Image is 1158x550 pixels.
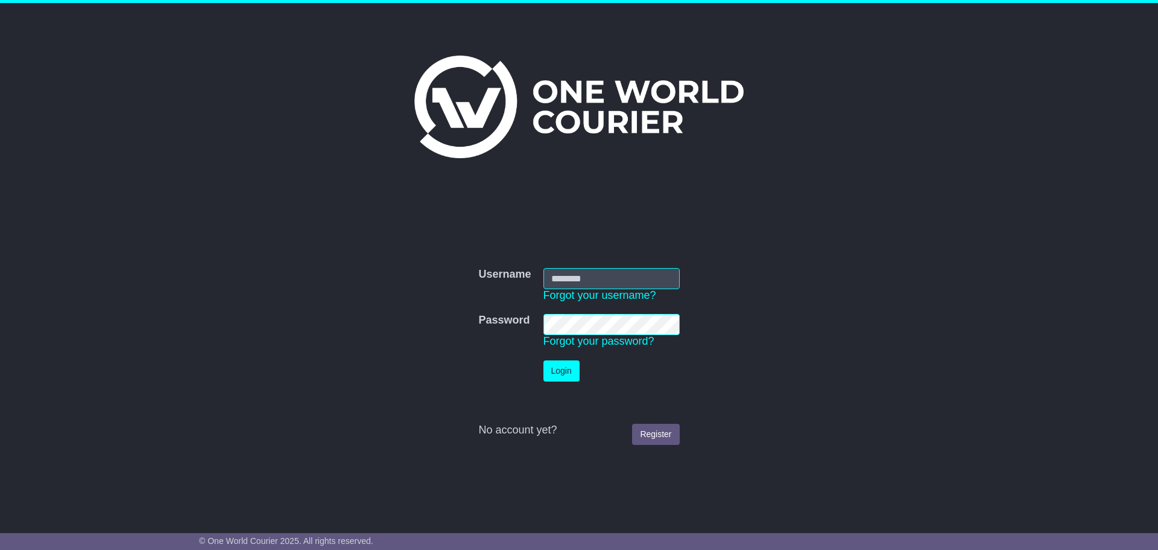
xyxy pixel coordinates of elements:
img: One World [414,56,744,158]
label: Username [478,268,531,281]
div: No account yet? [478,424,679,437]
a: Forgot your password? [543,335,654,347]
button: Login [543,360,580,382]
label: Password [478,314,530,327]
a: Register [632,424,679,445]
a: Forgot your username? [543,289,656,301]
span: © One World Courier 2025. All rights reserved. [199,536,373,546]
